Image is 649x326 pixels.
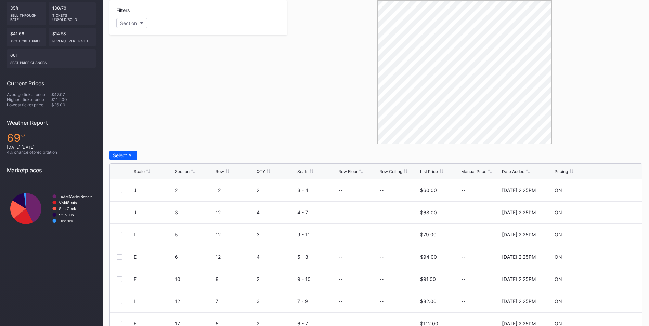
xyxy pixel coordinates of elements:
[297,254,337,260] div: 5 - 8
[134,187,137,193] div: J
[420,187,437,193] div: $60.00
[134,254,137,260] div: E
[338,298,342,304] div: --
[59,207,76,211] text: SeatGeek
[59,213,74,217] text: StubHub
[257,254,296,260] div: 4
[216,187,255,193] div: 12
[461,209,501,215] div: --
[10,36,43,43] div: Avg ticket price
[555,232,562,237] div: ON
[379,209,384,215] div: --
[134,232,137,237] div: L
[461,276,501,282] div: --
[175,187,214,193] div: 2
[297,169,308,174] div: Seats
[216,169,224,174] div: Row
[113,152,133,158] div: Select All
[257,209,296,215] div: 4
[7,150,96,155] div: 4 % chance of precipitation
[7,28,46,46] div: $41.66
[555,254,562,260] div: ON
[51,92,96,97] div: $47.07
[420,209,437,215] div: $68.00
[120,20,137,26] div: Section
[379,276,384,282] div: --
[502,254,536,260] div: [DATE] 2:25PM
[502,276,536,282] div: [DATE] 2:25PM
[59,194,92,199] text: TicketMasterResale
[420,254,437,260] div: $94.00
[338,232,342,237] div: --
[7,97,51,102] div: Highest ticket price
[338,276,342,282] div: --
[461,298,501,304] div: --
[216,209,255,215] div: 12
[420,298,437,304] div: $82.00
[51,97,96,102] div: $112.00
[175,232,214,237] div: 5
[502,169,524,174] div: Date Added
[49,2,96,25] div: 130/70
[379,232,384,237] div: --
[7,179,96,239] svg: Chart title
[555,169,568,174] div: Pricing
[555,209,562,215] div: ON
[555,276,562,282] div: ON
[134,276,137,282] div: F
[175,209,214,215] div: 3
[116,7,280,13] div: Filters
[216,254,255,260] div: 12
[420,169,438,174] div: List Price
[297,232,337,237] div: 9 - 11
[461,254,501,260] div: --
[338,254,342,260] div: --
[175,169,190,174] div: Section
[216,232,255,237] div: 12
[7,80,96,87] div: Current Prices
[461,232,501,237] div: --
[52,36,93,43] div: Revenue per ticket
[297,276,337,282] div: 9 - 10
[216,276,255,282] div: 8
[21,131,32,145] span: ℉
[257,276,296,282] div: 2
[51,102,96,107] div: $26.00
[379,187,384,193] div: --
[257,169,265,174] div: QTY
[49,28,96,46] div: $14.58
[502,209,536,215] div: [DATE] 2:25PM
[134,209,137,215] div: J
[7,119,96,126] div: Weather Report
[7,102,51,107] div: Lowest ticket price
[555,187,562,193] div: ON
[338,169,358,174] div: Row Floor
[555,298,562,304] div: ON
[338,187,342,193] div: --
[59,201,77,205] text: VividSeats
[502,232,536,237] div: [DATE] 2:25PM
[7,49,96,68] div: 661
[297,187,337,193] div: 3 - 4
[461,169,486,174] div: Manual Price
[338,209,342,215] div: --
[502,298,536,304] div: [DATE] 2:25PM
[257,232,296,237] div: 3
[116,18,147,28] button: Section
[10,11,43,22] div: Sell Through Rate
[175,254,214,260] div: 6
[59,219,73,223] text: TickPick
[175,276,214,282] div: 10
[175,298,214,304] div: 12
[379,298,384,304] div: --
[420,276,436,282] div: $91.00
[109,151,137,160] button: Select All
[7,92,51,97] div: Average ticket price
[297,209,337,215] div: 4 - 7
[134,298,135,304] div: I
[7,167,96,174] div: Marketplaces
[10,58,92,65] div: seat price changes
[7,131,96,145] div: 69
[52,11,93,22] div: Tickets Unsold/Sold
[257,187,296,193] div: 2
